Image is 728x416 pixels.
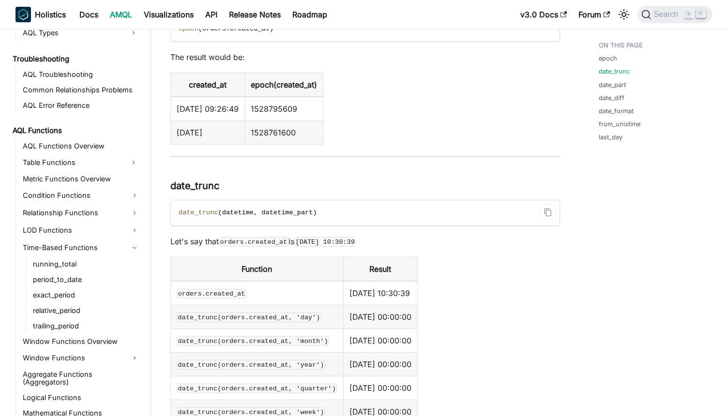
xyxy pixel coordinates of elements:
p: Let's say that is [170,236,560,247]
code: date_trunc(orders.created_at, 'month') [177,336,329,346]
a: epoch [599,54,617,63]
a: date_diff [599,93,624,103]
td: [DATE] 00:00:00 [343,376,417,400]
a: AQL Functions Overview [20,139,142,153]
td: [DATE] 10:30:39 [343,281,417,305]
th: created_at [171,73,245,97]
span: , [254,209,258,216]
a: date_trunc [599,67,630,76]
a: AQL Troubleshooting [20,68,142,81]
span: created_at [230,25,270,32]
kbd: ⌘ [684,10,694,19]
a: running_total [30,257,142,271]
a: date_part [599,80,626,89]
a: AMQL [104,7,138,22]
a: AQL Functions [10,124,142,137]
td: [DATE] 09:26:49 [171,97,245,121]
span: orders [202,25,226,32]
a: Logical Functions [20,391,142,404]
a: Roadmap [287,7,333,22]
span: . [226,25,230,32]
a: Condition Functions [20,188,142,203]
a: Metric Functions Overview [20,172,142,186]
span: ( [198,25,202,32]
code: date_trunc(orders.created_at, 'year') [177,360,325,370]
a: period_to_date [30,273,142,286]
span: Search [651,10,684,19]
a: AQL Types [20,25,125,41]
code: orders.created_at [219,237,288,247]
a: relative_period [30,304,142,317]
a: Time-Based Functions [20,240,142,255]
button: Expand sidebar category 'Table Functions' [125,155,142,170]
span: datetime [222,209,254,216]
a: Window Functions Overview [20,335,142,348]
a: trailing_period [30,319,142,333]
a: last_day [599,133,622,142]
a: from_unixtime [599,119,640,129]
a: Troubleshooting [10,52,142,66]
h3: date_trunc [170,180,560,192]
a: Table Functions [20,155,125,170]
a: Release Notes [223,7,287,22]
a: API [199,7,223,22]
a: Window Functions [20,350,142,366]
a: Common Relationships Problems [20,83,142,97]
span: epoch [179,25,198,32]
button: Switch between dark and light mode (currently light mode) [616,7,632,22]
img: Holistics [15,7,31,22]
a: Aggregate Functions (Aggregators) [20,368,142,389]
td: [DATE] 00:00:00 [343,353,417,376]
span: ) [270,25,273,32]
button: Search (Command+K) [637,6,713,23]
a: Relationship Functions [20,205,142,221]
th: epoch(created_at) [245,73,323,97]
b: Holistics [35,9,66,20]
p: The result would be: [170,51,560,63]
code: date_trunc(orders.created_at, 'day') [177,312,321,322]
a: exact_period [30,288,142,302]
kbd: K [696,10,706,18]
a: v3.0 Docs [515,7,573,22]
span: date_trunc [179,209,218,216]
span: ) [313,209,317,216]
span: ( [218,209,222,216]
td: [DATE] 00:00:00 [343,305,417,329]
th: Result [343,257,417,282]
th: Function [171,257,344,282]
td: 1528795609 [245,97,323,121]
button: Expand sidebar category 'AQL Types' [125,25,142,41]
nav: Docs sidebar [6,29,151,416]
td: 1528761600 [245,121,323,145]
code: orders.created_at [177,289,246,298]
td: [DATE] 00:00:00 [343,329,417,353]
span: datetime_part [261,209,313,216]
td: [DATE] [171,121,245,145]
code: date_trunc(orders.created_at, 'quarter') [177,384,337,393]
a: HolisticsHolistics [15,7,66,22]
a: Docs [74,7,104,22]
a: AQL Error Reference [20,99,142,112]
a: date_format [599,106,634,116]
a: LOD Functions [20,223,142,238]
code: [DATE] 10:30:39 [294,237,356,247]
a: Forum [573,7,616,22]
a: Visualizations [138,7,199,22]
button: Copy code to clipboard [540,204,556,220]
